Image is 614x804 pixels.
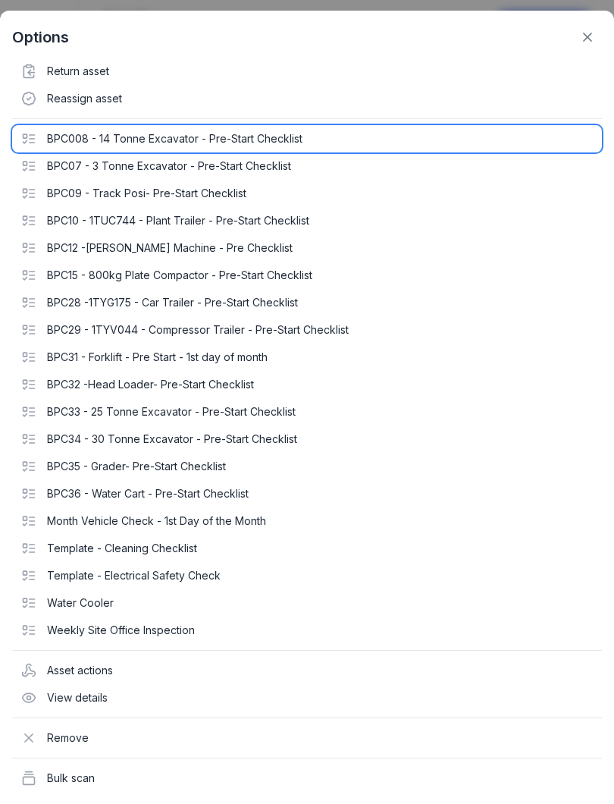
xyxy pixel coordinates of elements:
[12,398,602,426] div: BPC33 - 25 Tonne Excavator - Pre-Start Checklist
[12,344,602,371] div: BPC31 - Forklift - Pre Start - 1st day of month
[12,589,602,617] div: Water Cooler
[12,262,602,289] div: BPC15 - 800kg Plate Compactor - Pre-Start Checklist
[12,684,602,711] div: View details
[12,453,602,480] div: BPC35 - Grader- Pre-Start Checklist
[12,85,602,112] div: Reassign asset
[12,58,602,85] div: Return asset
[12,765,602,792] div: Bulk scan
[12,724,602,752] div: Remove
[12,180,602,207] div: BPC09 - Track Posi- Pre-Start Checklist
[12,426,602,453] div: BPC34 - 30 Tonne Excavator - Pre-Start Checklist
[12,289,602,316] div: BPC28 -1TYG175 - Car Trailer - Pre-Start Checklist
[12,617,602,644] div: Weekly Site Office Inspection
[12,125,602,152] div: BPC008 - 14 Tonne Excavator - Pre-Start Checklist
[12,535,602,562] div: Template - Cleaning Checklist
[12,657,602,684] div: Asset actions
[12,234,602,262] div: BPC12 -[PERSON_NAME] Machine - Pre Checklist
[12,207,602,234] div: BPC10 - 1TUC744 - Plant Trailer - Pre-Start Checklist
[12,27,69,48] strong: Options
[12,152,602,180] div: BPC07 - 3 Tonne Excavator - Pre-Start Checklist
[12,371,602,398] div: BPC32 -Head Loader- Pre-Start Checklist
[12,562,602,589] div: Template - Electrical Safety Check
[12,316,602,344] div: BPC29 - 1TYV044 - Compressor Trailer - Pre-Start Checklist
[12,480,602,507] div: BPC36 - Water Cart - Pre-Start Checklist
[12,507,602,535] div: Month Vehicle Check - 1st Day of the Month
